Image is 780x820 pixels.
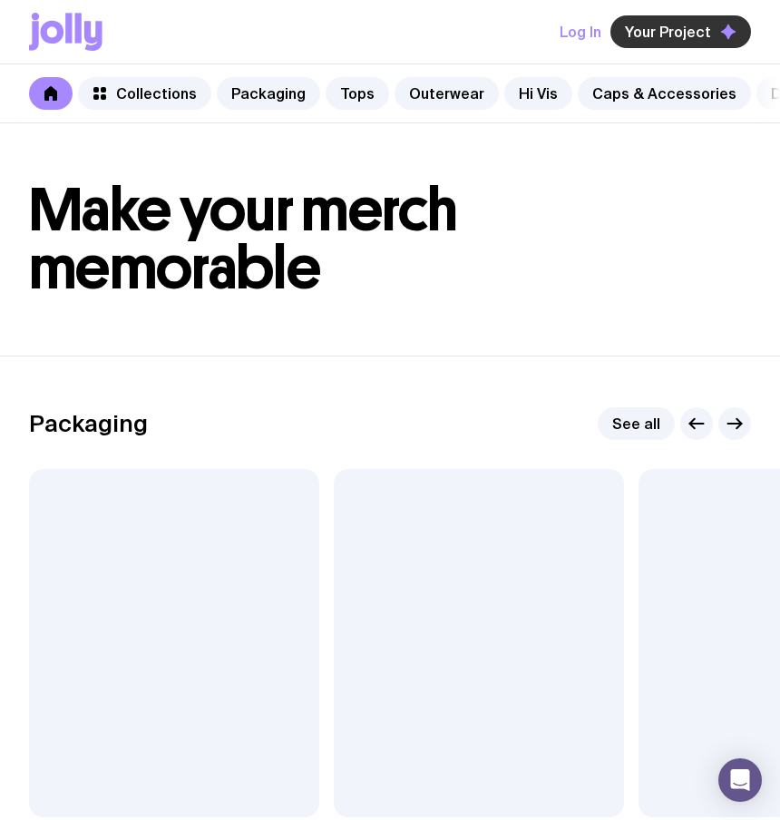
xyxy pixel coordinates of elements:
[116,84,197,102] span: Collections
[217,77,320,110] a: Packaging
[560,15,601,48] button: Log In
[504,77,572,110] a: Hi Vis
[625,23,711,41] span: Your Project
[78,77,211,110] a: Collections
[718,758,762,802] div: Open Intercom Messenger
[29,410,148,437] h2: Packaging
[395,77,499,110] a: Outerwear
[326,77,389,110] a: Tops
[578,77,751,110] a: Caps & Accessories
[610,15,751,48] button: Your Project
[598,407,675,440] a: See all
[29,174,458,304] span: Make your merch memorable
